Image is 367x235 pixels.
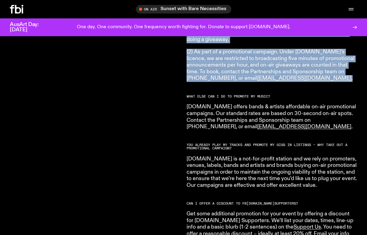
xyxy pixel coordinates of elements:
[187,143,357,150] h2: YOU ALREADY PLAY MY TRACKS AND PROMOTE MY GIGS IN LISTINGS – WHY TAKE OUT A PROMOTIONAL CAMPAIGN?
[187,202,357,205] h2: CAN I OFFER A DISCOUNT TO FB [DOMAIN_NAME] SUPPORTERS?
[187,156,357,189] p: [DOMAIN_NAME] is a not-for-profit station and we rely on promoters, venues, labels, bands and art...
[187,95,357,98] h2: WHAT ELSE CAN I DO TO PROMOTE MY MUSIC?
[187,104,357,130] p: [DOMAIN_NAME] offers bands & artists affordable on-air promotional campaigns. Our standard rates ...
[293,224,321,230] a: Support Us
[77,25,290,30] p: One day. One community. One frequency worth fighting for. Donate to support [DOMAIN_NAME].
[187,49,357,82] p: (2) As part of a promotional campaign. Under [DOMAIN_NAME]’s licence, we are restricted to broadc...
[257,124,351,129] a: [EMAIL_ADDRESS][DOMAIN_NAME]
[257,75,351,81] a: [EMAIL_ADDRESS][DOMAIN_NAME]
[136,5,231,13] button: On AirSunset with Bare Necessities
[10,22,49,33] h3: AusArt Day: [DATE]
